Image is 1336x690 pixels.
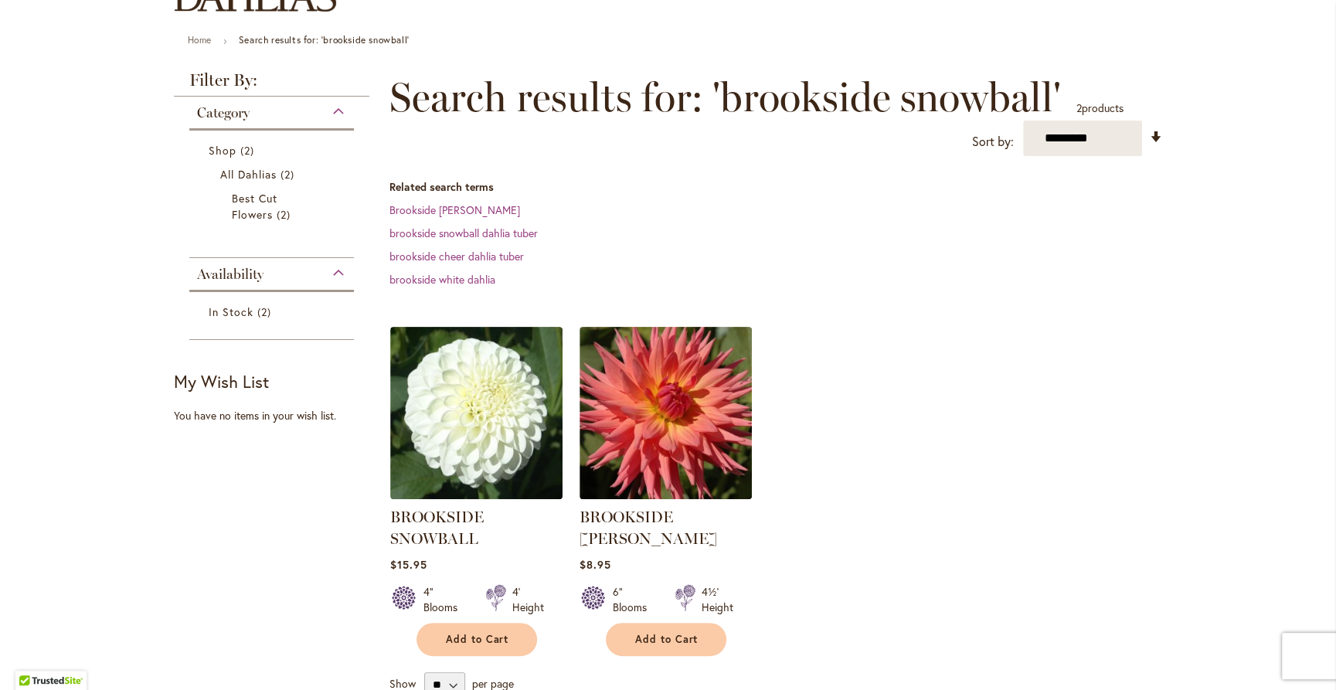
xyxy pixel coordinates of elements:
span: Shop [209,143,236,158]
div: 4½' Height [702,584,733,615]
a: BROOKSIDE [PERSON_NAME] [580,508,717,548]
a: In Stock 2 [209,304,339,320]
div: 4" Blooms [423,584,467,615]
button: Add to Cart [416,623,537,656]
span: 2 [277,206,294,223]
strong: Search results for: 'brookside snowball' [239,34,410,46]
a: brookside snowball dahlia tuber [389,226,538,240]
a: BROOKSIDE SNOWBALL [390,488,563,502]
span: Add to Cart [446,633,509,646]
span: In Stock [209,304,253,319]
span: 2 [280,166,298,182]
strong: My Wish List [174,370,269,393]
a: brookside cheer dahlia tuber [389,249,524,263]
a: BROOKSIDE SNOWBALL [390,508,484,548]
span: 2 [257,304,275,320]
span: 2 [1076,100,1082,115]
span: $15.95 [390,557,427,572]
button: Add to Cart [606,623,726,656]
a: All Dahlias [220,166,328,182]
iframe: Launch Accessibility Center [12,635,55,678]
p: products [1076,96,1124,121]
a: Best Cut Flowers [232,190,316,223]
a: Shop [209,142,339,158]
div: 6" Blooms [613,584,656,615]
span: $8.95 [580,557,611,572]
div: 4' Height [512,584,544,615]
a: brookside white dahlia [389,272,495,287]
a: Home [188,34,212,46]
span: Availability [197,266,263,283]
strong: Filter By: [174,72,370,97]
img: BROOKSIDE CHERI [580,327,752,499]
span: Search results for: 'brookside snowball' [389,74,1061,121]
img: BROOKSIDE SNOWBALL [390,327,563,499]
span: Best Cut Flowers [232,191,277,222]
span: All Dahlias [220,167,277,182]
span: 2 [240,142,258,158]
a: Brookside [PERSON_NAME] [389,202,520,217]
span: Category [197,104,250,121]
label: Sort by: [972,127,1014,156]
div: You have no items in your wish list. [174,408,380,423]
span: Add to Cart [635,633,699,646]
dt: Related search terms [389,179,1163,195]
a: BROOKSIDE CHERI [580,488,752,502]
